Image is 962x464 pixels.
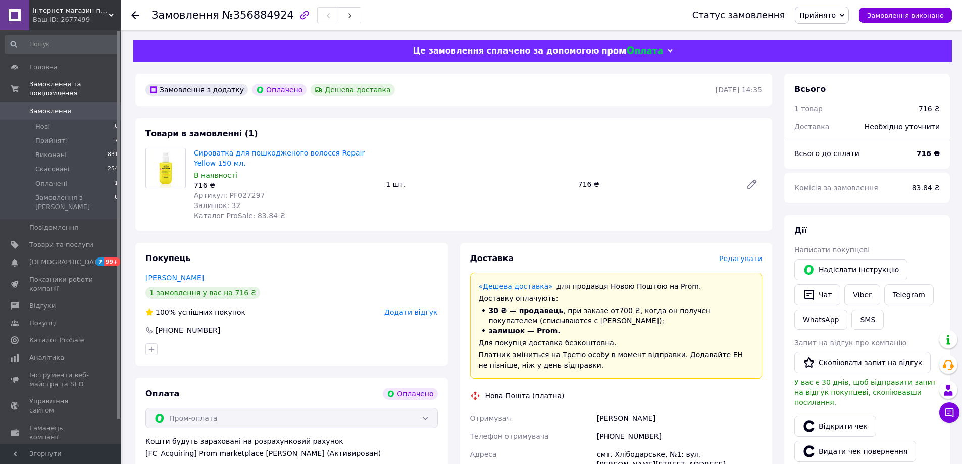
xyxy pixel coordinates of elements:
[794,184,878,192] span: Комісія за замовлення
[194,191,265,199] span: Артикул: PF027297
[29,63,58,72] span: Головна
[145,287,260,299] div: 1 замовлення у вас на 716 ₴
[742,174,762,194] a: Редагувати
[311,84,394,96] div: Дешева доставка
[104,257,121,266] span: 99+
[470,450,497,458] span: Адреса
[794,310,847,330] a: WhatsApp
[939,402,959,423] button: Чат з покупцем
[716,86,762,94] time: [DATE] 14:35
[35,150,67,160] span: Виконані
[858,116,946,138] div: Необхідно уточнити
[794,246,870,254] span: Написати покупцеві
[794,352,931,373] button: Скопіювати запит на відгук
[692,10,785,20] div: Статус замовлення
[470,253,514,263] span: Доставка
[470,432,549,440] span: Телефон отримувача
[794,123,829,131] span: Доставка
[919,104,940,114] div: 716 ₴
[851,310,884,330] button: SMS
[719,254,762,263] span: Редагувати
[794,105,823,113] span: 1 товар
[384,308,437,316] span: Додати відгук
[155,325,221,335] div: [PHONE_NUMBER]
[194,201,240,210] span: Залишок: 32
[35,193,115,212] span: Замовлення з [PERSON_NAME]
[29,353,64,363] span: Аналітика
[794,284,840,305] button: Чат
[115,179,118,188] span: 1
[479,281,754,291] div: для продавця Новою Поштою на Prom.
[29,319,57,328] span: Покупці
[794,378,936,406] span: У вас є 30 днів, щоб відправити запит на відгук покупцеві, скопіювавши посилання.
[145,274,204,282] a: [PERSON_NAME]
[145,129,258,138] span: Товари в замовленні (1)
[145,307,245,317] div: успішних покупок
[29,336,84,345] span: Каталог ProSale
[884,284,934,305] a: Telegram
[479,282,553,290] a: «Дешева доставка»
[35,136,67,145] span: Прийняті
[479,338,754,348] div: Для покупця доставка безкоштовна.
[479,305,754,326] li: , при заказе от 700 ₴ , когда он получен покупателем (списываются с [PERSON_NAME]);
[912,184,940,192] span: 83.84 ₴
[35,179,67,188] span: Оплачені
[115,122,118,131] span: 0
[794,259,907,280] button: Надіслати інструкцію
[29,257,104,267] span: [DEMOGRAPHIC_DATA]
[29,301,56,311] span: Відгуки
[145,389,179,398] span: Оплата
[96,257,104,266] span: 7
[794,149,859,158] span: Всього до сплати
[194,212,285,220] span: Каталог ProSale: 83.84 ₴
[479,350,754,370] div: Платник зміниться на Третю особу в момент відправки. Додавайте ЕН не пізніше, ніж у день відправки.
[489,306,564,315] span: 30 ₴ — продавець
[29,80,121,98] span: Замовлення та повідомлення
[194,180,378,190] div: 716 ₴
[602,46,663,56] img: evopay logo
[252,84,307,96] div: Оплачено
[145,253,191,263] span: Покупець
[29,275,93,293] span: Показники роботи компанії
[917,149,940,158] b: 716 ₴
[470,414,511,422] span: Отримувач
[794,339,906,347] span: Запит на відгук про компанію
[194,149,365,167] a: Сироватка для пошкодженого волосся Repair Yellow 150 мл.
[595,427,764,445] div: [PHONE_NUMBER]
[29,240,93,249] span: Товари та послуги
[413,46,599,56] span: Це замовлення сплачено за допомогою
[145,84,248,96] div: Замовлення з додатку
[131,10,139,20] div: Повернутися назад
[108,150,118,160] span: 831
[151,9,219,21] span: Замовлення
[29,223,78,232] span: Повідомлення
[844,284,880,305] a: Viber
[29,107,71,116] span: Замовлення
[794,416,876,437] a: Відкрити чек
[145,436,438,458] div: Кошти будуть зараховані на розрахунковий рахунок
[794,84,826,94] span: Всього
[115,193,118,212] span: 0
[799,11,836,19] span: Прийнято
[794,441,916,462] button: Видати чек повернення
[33,15,121,24] div: Ваш ID: 2677499
[29,371,93,389] span: Інструменти веб-майстра та SEO
[382,177,574,191] div: 1 шт.
[33,6,109,15] span: Інтернет-магазин професійної косметики
[383,388,437,400] div: Оплачено
[859,8,952,23] button: Замовлення виконано
[194,171,237,179] span: В наявності
[145,448,438,458] div: [FC_Acquiring] Prom marketplace [PERSON_NAME] (Активирован)
[156,308,176,316] span: 100%
[29,397,93,415] span: Управління сайтом
[479,293,754,303] div: Доставку оплачують:
[489,327,561,335] span: залишок — Prom.
[483,391,567,401] div: Нова Пошта (платна)
[35,165,70,174] span: Скасовані
[595,409,764,427] div: [PERSON_NAME]
[108,165,118,174] span: 254
[35,122,50,131] span: Нові
[794,226,807,235] span: Дії
[29,424,93,442] span: Гаманець компанії
[222,9,294,21] span: №356884924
